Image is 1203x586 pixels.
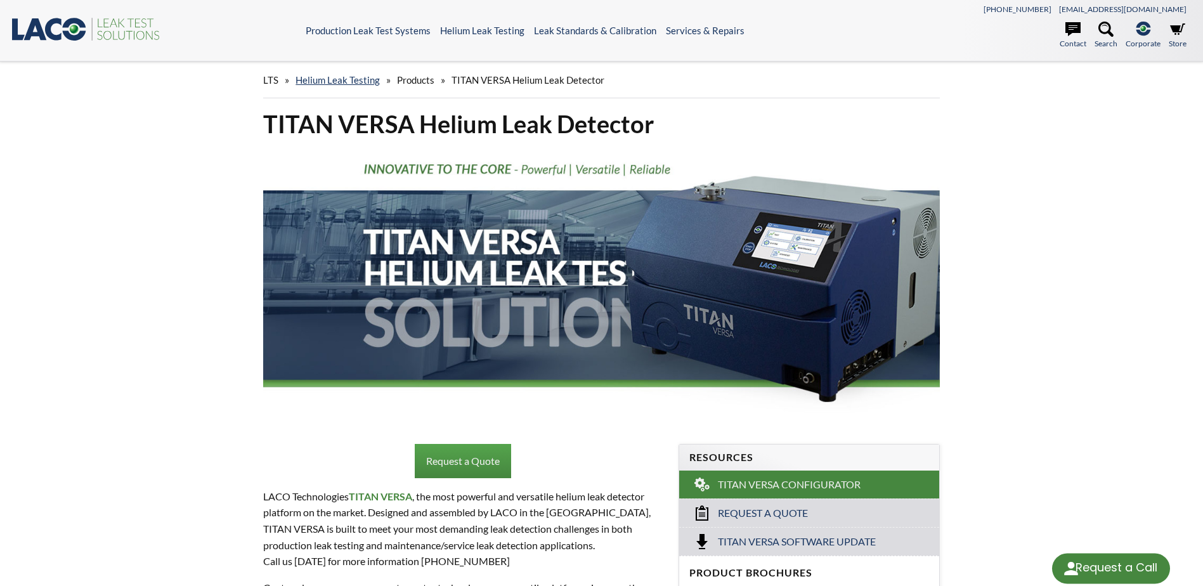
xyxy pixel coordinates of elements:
[666,25,745,36] a: Services & Repairs
[679,471,939,498] a: TITAN VERSA Configurator
[296,74,380,86] a: Helium Leak Testing
[718,507,808,520] span: Request a Quote
[263,74,278,86] span: LTS
[349,490,412,502] strong: TITAN VERSA
[718,535,876,549] span: Titan Versa Software Update
[1059,4,1187,14] a: [EMAIL_ADDRESS][DOMAIN_NAME]
[263,62,939,98] div: » » »
[1061,558,1081,578] img: round button
[679,527,939,556] a: Titan Versa Software Update
[984,4,1051,14] a: [PHONE_NUMBER]
[1126,37,1161,49] span: Corporate
[1060,22,1086,49] a: Contact
[263,488,663,570] p: LACO Technologies , the most powerful and versatile helium leak detector platform on the market. ...
[1169,22,1187,49] a: Store
[679,498,939,527] a: Request a Quote
[440,25,524,36] a: Helium Leak Testing
[1052,553,1170,583] div: Request a Call
[689,566,929,580] h4: Product Brochures
[397,74,434,86] span: Products
[718,478,861,492] span: TITAN VERSA Configurator
[534,25,656,36] a: Leak Standards & Calibration
[263,108,939,140] h1: TITAN VERSA Helium Leak Detector
[1076,553,1157,582] div: Request a Call
[263,150,939,420] img: TITAN VERSA Helium Leak Test Solutions header
[689,451,929,464] h4: Resources
[415,444,511,478] a: Request a Quote
[1095,22,1117,49] a: Search
[306,25,431,36] a: Production Leak Test Systems
[452,74,604,86] span: TITAN VERSA Helium Leak Detector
